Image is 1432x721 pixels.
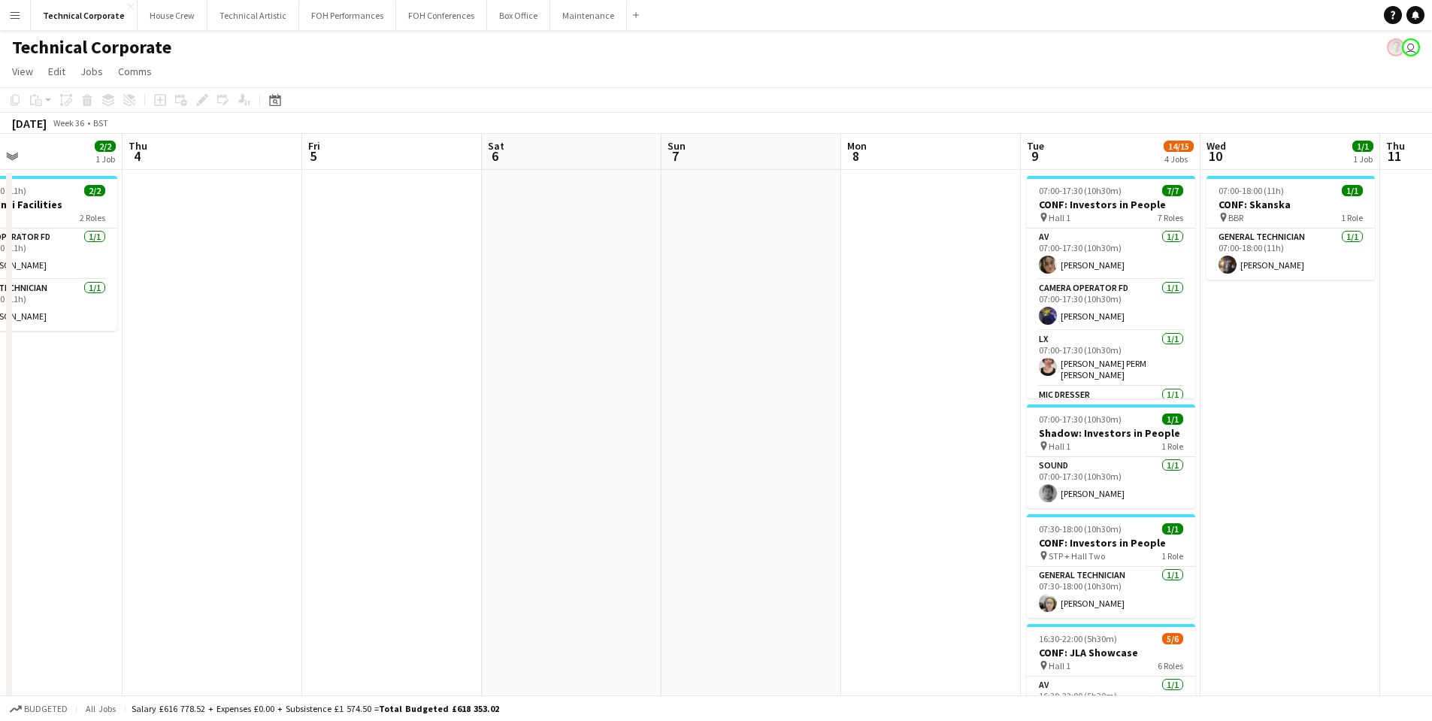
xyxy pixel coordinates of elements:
[12,65,33,78] span: View
[112,62,158,81] a: Comms
[80,65,103,78] span: Jobs
[83,703,119,714] span: All jobs
[1387,38,1405,56] app-user-avatar: Tom PERM Jeyes
[118,65,152,78] span: Comms
[487,1,550,30] button: Box Office
[12,116,47,131] div: [DATE]
[48,65,65,78] span: Edit
[8,701,70,717] button: Budgeted
[1402,38,1420,56] app-user-avatar: Liveforce Admin
[93,117,108,129] div: BST
[550,1,627,30] button: Maintenance
[207,1,299,30] button: Technical Artistic
[299,1,396,30] button: FOH Performances
[138,1,207,30] button: House Crew
[24,704,68,714] span: Budgeted
[132,703,499,714] div: Salary £616 778.52 + Expenses £0.00 + Subsistence £1 574.50 =
[42,62,71,81] a: Edit
[379,703,499,714] span: Total Budgeted £618 353.02
[6,62,39,81] a: View
[12,36,171,59] h1: Technical Corporate
[31,1,138,30] button: Technical Corporate
[396,1,487,30] button: FOH Conferences
[74,62,109,81] a: Jobs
